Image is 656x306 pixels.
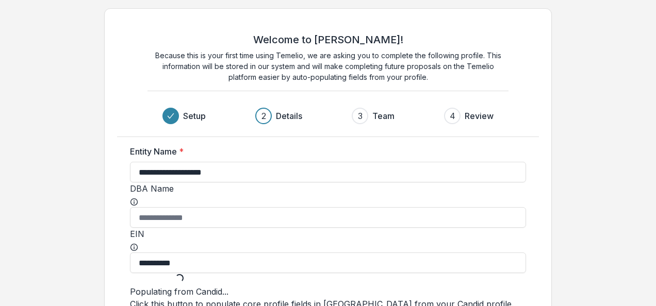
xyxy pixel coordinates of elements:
[261,110,266,122] div: 2
[465,110,494,122] h3: Review
[130,229,526,252] label: EIN
[130,183,526,207] label: DBA Name
[450,110,455,122] div: 4
[147,50,509,82] p: Because this is your first time using Temelio, we are asking you to complete the following profil...
[130,273,228,298] button: Populating from Candid...
[276,110,302,122] h3: Details
[130,145,520,158] label: Entity Name
[372,110,395,122] h3: Team
[162,108,494,124] div: Progress
[358,110,363,122] div: 3
[253,33,403,46] h2: Welcome to [PERSON_NAME]!
[183,110,206,122] h3: Setup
